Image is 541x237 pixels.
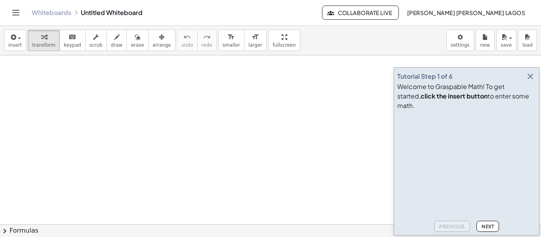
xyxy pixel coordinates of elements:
[482,224,494,229] span: Next
[421,92,488,100] b: click the insert button
[244,30,267,51] button: format_sizelarger
[85,30,107,51] button: scrub
[28,30,60,51] button: transform
[4,30,26,51] button: insert
[223,42,240,48] span: smaller
[203,32,211,42] i: redo
[69,32,76,42] i: keyboard
[183,32,191,42] i: undo
[64,42,81,48] span: keypad
[152,42,171,48] span: arrange
[272,42,295,48] span: fullscreen
[227,32,235,42] i: format_size
[397,82,536,110] div: Welcome to Graspable Math! To get started, to enter some math.
[397,72,453,81] div: Tutorial Step 1 of 6
[59,30,86,51] button: keyboardkeypad
[90,42,103,48] span: scrub
[111,42,123,48] span: draw
[32,9,71,17] a: Whiteboards
[480,42,490,48] span: new
[476,30,495,51] button: new
[451,42,470,48] span: settings
[197,30,217,51] button: redoredo
[126,30,148,51] button: erase
[32,42,55,48] span: transform
[177,30,198,51] button: undoundo
[248,42,262,48] span: larger
[329,9,392,16] span: Collaborate Live
[107,30,127,51] button: draw
[407,9,525,16] span: [PERSON_NAME] [PERSON_NAME] lagos
[496,30,516,51] button: save
[148,30,175,51] button: arrange
[131,42,144,48] span: erase
[446,30,474,51] button: settings
[202,42,212,48] span: redo
[181,42,193,48] span: undo
[322,6,399,20] button: Collaborate Live
[8,42,22,48] span: insert
[518,30,537,51] button: load
[501,42,512,48] span: save
[251,32,259,42] i: format_size
[476,221,499,232] button: Next
[268,30,300,51] button: fullscreen
[522,42,533,48] span: load
[400,6,531,20] button: [PERSON_NAME] [PERSON_NAME] lagos
[218,30,244,51] button: format_sizesmaller
[10,6,22,19] button: Toggle navigation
